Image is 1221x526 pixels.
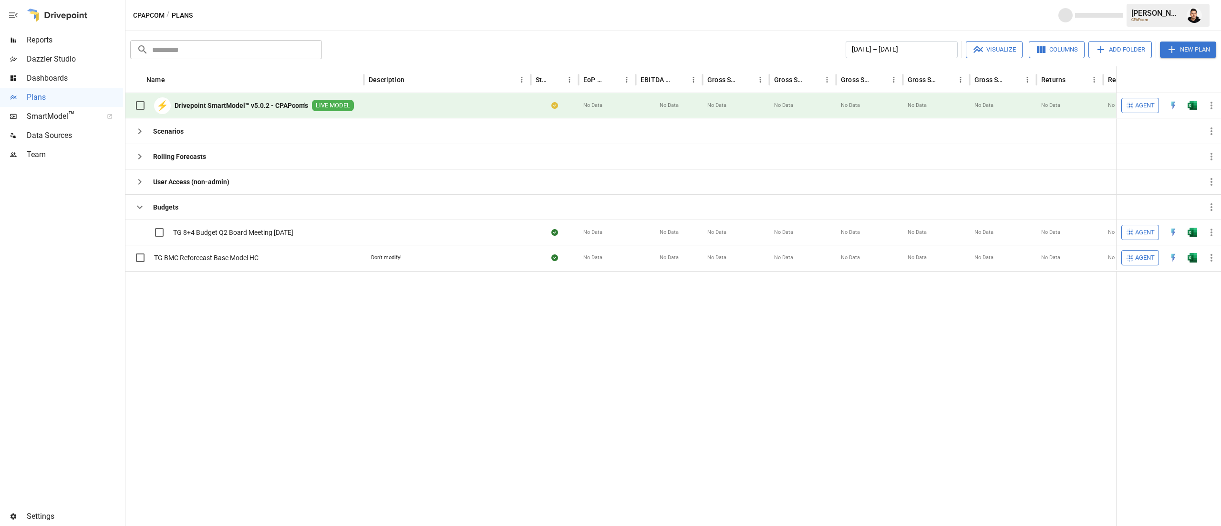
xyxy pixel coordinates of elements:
[774,229,793,236] span: No Data
[153,126,184,136] b: Scenarios
[1135,227,1155,238] span: Agent
[1169,101,1178,110] div: Open in Quick Edit
[1169,228,1178,237] img: quick-edit-flash.b8aec18c.svg
[583,102,602,109] span: No Data
[908,102,927,109] span: No Data
[673,73,687,86] button: Sort
[27,73,123,84] span: Dashboards
[1135,100,1155,111] span: Agent
[1169,101,1178,110] img: quick-edit-flash.b8aec18c.svg
[1188,101,1197,110] img: excel-icon.76473adf.svg
[841,76,873,84] div: Gross Sales: Marketplace
[1188,253,1197,263] img: excel-icon.76473adf.svg
[405,73,419,86] button: Sort
[841,254,860,262] span: No Data
[974,102,993,109] span: No Data
[941,73,954,86] button: Sort
[1135,252,1155,263] span: Agent
[133,10,165,21] button: CPAPcom
[641,76,673,84] div: EBITDA Margin
[687,73,700,86] button: EBITDA Margin column menu
[1169,228,1178,237] div: Open in Quick Edit
[807,73,820,86] button: Sort
[1066,73,1080,86] button: Sort
[707,254,726,262] span: No Data
[153,152,206,161] b: Rolling Forecasts
[660,254,679,262] span: No Data
[166,73,179,86] button: Sort
[68,109,75,121] span: ™
[954,73,967,86] button: Gross Sales: Wholesale column menu
[1021,73,1034,86] button: Gross Sales: Retail column menu
[1108,76,1140,84] div: Returns: DTC Online
[1041,229,1060,236] span: No Data
[166,10,170,21] div: /
[551,253,558,263] div: Sync complete
[620,73,633,86] button: EoP Cash column menu
[153,177,229,187] b: User Access (non-admin)
[607,73,620,86] button: Sort
[707,76,739,84] div: Gross Sales
[841,229,860,236] span: No Data
[154,97,171,114] div: ⚡
[1188,228,1197,237] img: excel-icon.76473adf.svg
[707,229,726,236] span: No Data
[153,202,178,212] b: Budgets
[27,130,123,141] span: Data Sources
[707,102,726,109] span: No Data
[27,53,123,65] span: Dazzler Studio
[1208,73,1221,86] button: Sort
[27,34,123,46] span: Reports
[774,254,793,262] span: No Data
[1121,98,1159,113] button: Agent
[1121,225,1159,240] button: Agent
[27,92,123,103] span: Plans
[1088,41,1152,58] button: Add Folder
[774,76,806,84] div: Gross Sales: DTC Online
[175,101,308,110] b: Drivepoint SmartModel™ v5.0.2 - CPAPcom's
[1160,42,1216,58] button: New Plan
[1181,2,1208,29] button: Francisco Sanchez
[1087,73,1101,86] button: Returns column menu
[549,73,563,86] button: Sort
[660,229,679,236] span: No Data
[974,254,993,262] span: No Data
[154,253,259,263] span: TG BMC Reforecast Base Model HC
[27,111,96,122] span: SmartModel
[173,228,293,237] span: TG 8+4 Budget Q2 Board Meeting [DATE]
[1187,8,1202,23] img: Francisco Sanchez
[974,76,1006,84] div: Gross Sales: Retail
[146,76,165,84] div: Name
[1108,229,1127,236] span: No Data
[515,73,528,86] button: Description column menu
[908,254,927,262] span: No Data
[1041,254,1060,262] span: No Data
[908,229,927,236] span: No Data
[583,229,602,236] span: No Data
[754,73,767,86] button: Gross Sales column menu
[312,101,354,110] span: LIVE MODEL
[974,229,993,236] span: No Data
[1108,254,1127,262] span: No Data
[846,41,958,58] button: [DATE] – [DATE]
[551,101,558,110] div: Your plan has changes in Excel that are not reflected in the Drivepoint Data Warehouse, select "S...
[371,254,402,262] div: Don't modify!
[966,41,1023,58] button: Visualize
[841,102,860,109] span: No Data
[887,73,900,86] button: Gross Sales: Marketplace column menu
[563,73,576,86] button: Status column menu
[820,73,834,86] button: Gross Sales: DTC Online column menu
[1131,18,1181,22] div: CPAPcom
[536,76,548,84] div: Status
[908,76,940,84] div: Gross Sales: Wholesale
[1188,253,1197,263] div: Open in Excel
[740,73,754,86] button: Sort
[1131,9,1181,18] div: [PERSON_NAME]
[27,511,123,522] span: Settings
[583,254,602,262] span: No Data
[551,228,558,237] div: Sync complete
[774,102,793,109] span: No Data
[1041,76,1066,84] div: Returns
[660,102,679,109] span: No Data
